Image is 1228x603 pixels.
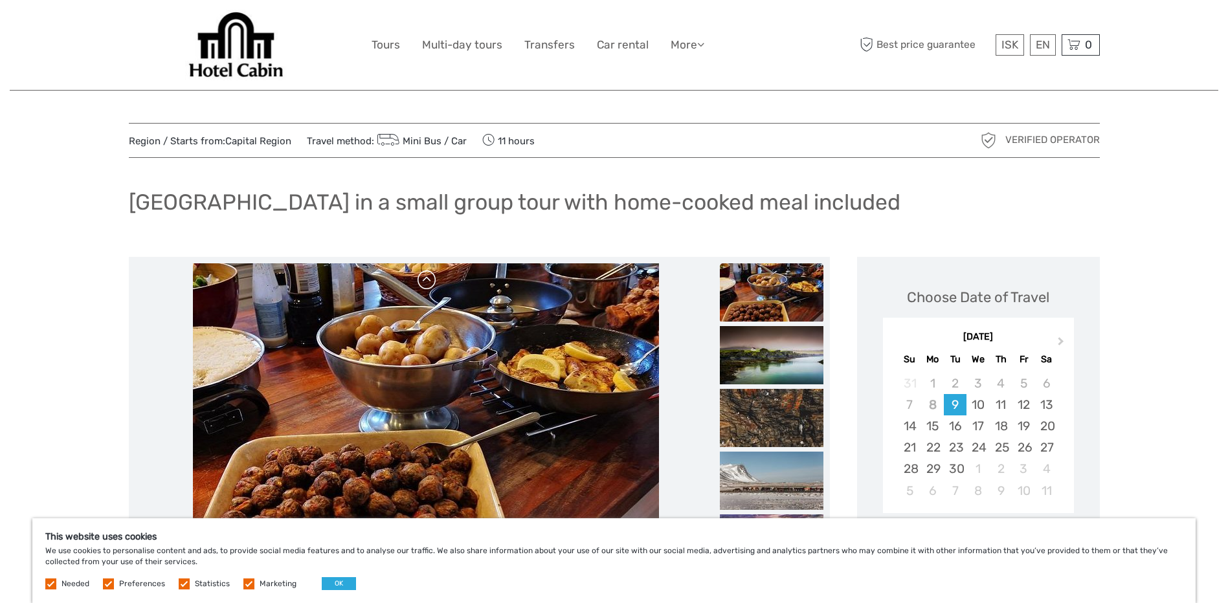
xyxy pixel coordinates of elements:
[921,415,944,437] div: Choose Monday, September 15th, 2025
[966,480,989,501] div: Choose Wednesday, October 8th, 2025
[307,131,467,149] span: Travel method:
[990,373,1012,394] div: Not available Thursday, September 4th, 2025
[899,351,921,368] div: Su
[1012,394,1035,415] div: Choose Friday, September 12th, 2025
[1035,373,1058,394] div: Not available Saturday, September 6th, 2025
[1052,334,1073,355] button: Next Month
[944,415,966,437] div: Choose Tuesday, September 16th, 2025
[966,437,989,458] div: Choose Wednesday, September 24th, 2025
[45,531,1183,542] h5: This website uses cookies
[422,36,502,54] a: Multi-day tours
[944,351,966,368] div: Tu
[374,135,467,147] a: Mini Bus / Car
[195,578,230,589] label: Statistics
[1005,133,1100,147] span: Verified Operator
[857,34,992,56] span: Best price guarantee
[1012,437,1035,458] div: Choose Friday, September 26th, 2025
[225,135,291,147] a: Capital Region
[899,458,921,479] div: Choose Sunday, September 28th, 2025
[720,389,823,447] img: a0ca269c64c04af6abd2ea20f8622a4b_slider_thumbnail.jpg
[1083,38,1094,51] span: 0
[597,36,649,54] a: Car rental
[883,331,1074,344] div: [DATE]
[185,10,287,80] img: Our services
[720,263,823,322] img: 6dc331e2f77f4ef5b093fa916e039999_slider_thumbnail.jpg
[720,452,823,510] img: bd53807cb7164d9e938125fba2b2513c_slider_thumbnail.jpg
[61,578,89,589] label: Needed
[921,480,944,501] div: Choose Monday, October 6th, 2025
[944,394,966,415] div: Choose Tuesday, September 9th, 2025
[944,437,966,458] div: Choose Tuesday, September 23rd, 2025
[149,20,164,36] button: Open LiveChat chat widget
[899,394,921,415] div: Not available Sunday, September 7th, 2025
[1012,480,1035,501] div: Choose Friday, October 10th, 2025
[32,518,1196,603] div: We use cookies to personalise content and ads, to provide social media features and to analyse ou...
[899,415,921,437] div: Choose Sunday, September 14th, 2025
[1035,394,1058,415] div: Choose Saturday, September 13th, 2025
[921,373,944,394] div: Not available Monday, September 1st, 2025
[524,36,575,54] a: Transfers
[990,437,1012,458] div: Choose Thursday, September 25th, 2025
[966,458,989,479] div: Choose Wednesday, October 1st, 2025
[1030,34,1056,56] div: EN
[899,437,921,458] div: Choose Sunday, September 21st, 2025
[1012,458,1035,479] div: Choose Friday, October 3rd, 2025
[921,437,944,458] div: Choose Monday, September 22nd, 2025
[887,373,1069,501] div: month 2025-09
[907,287,1049,307] div: Choose Date of Travel
[1012,415,1035,437] div: Choose Friday, September 19th, 2025
[1001,38,1018,51] span: ISK
[944,373,966,394] div: Not available Tuesday, September 2nd, 2025
[322,577,356,590] button: OK
[921,458,944,479] div: Choose Monday, September 29th, 2025
[899,373,921,394] div: Not available Sunday, August 31st, 2025
[1035,415,1058,437] div: Choose Saturday, September 20th, 2025
[1035,437,1058,458] div: Choose Saturday, September 27th, 2025
[18,23,146,33] p: We're away right now. Please check back later!
[482,131,535,149] span: 11 hours
[978,130,999,151] img: verified_operator_grey_128.png
[990,394,1012,415] div: Choose Thursday, September 11th, 2025
[990,480,1012,501] div: Choose Thursday, October 9th, 2025
[1035,480,1058,501] div: Choose Saturday, October 11th, 2025
[1035,351,1058,368] div: Sa
[944,458,966,479] div: Choose Tuesday, September 30th, 2025
[720,326,823,384] img: 727d803917be480b8c1b49bee43b70c8_slider_thumbnail.jpg
[260,578,296,589] label: Marketing
[1012,351,1035,368] div: Fr
[899,480,921,501] div: Choose Sunday, October 5th, 2025
[193,263,659,574] img: 6dc331e2f77f4ef5b093fa916e039999_main_slider.jpg
[990,351,1012,368] div: Th
[921,351,944,368] div: Mo
[921,394,944,415] div: Not available Monday, September 8th, 2025
[119,578,165,589] label: Preferences
[372,36,400,54] a: Tours
[990,415,1012,437] div: Choose Thursday, September 18th, 2025
[129,189,900,215] h1: [GEOGRAPHIC_DATA] in a small group tour with home-cooked meal included
[129,135,291,148] span: Region / Starts from:
[966,373,989,394] div: Not available Wednesday, September 3rd, 2025
[1012,373,1035,394] div: Not available Friday, September 5th, 2025
[966,351,989,368] div: We
[944,480,966,501] div: Choose Tuesday, October 7th, 2025
[966,415,989,437] div: Choose Wednesday, September 17th, 2025
[990,458,1012,479] div: Choose Thursday, October 2nd, 2025
[966,394,989,415] div: Choose Wednesday, September 10th, 2025
[1035,458,1058,479] div: Choose Saturday, October 4th, 2025
[720,514,823,573] img: 30e26184813949e99051581a0fbddf6c_slider_thumbnail.jpg
[671,36,704,54] a: More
